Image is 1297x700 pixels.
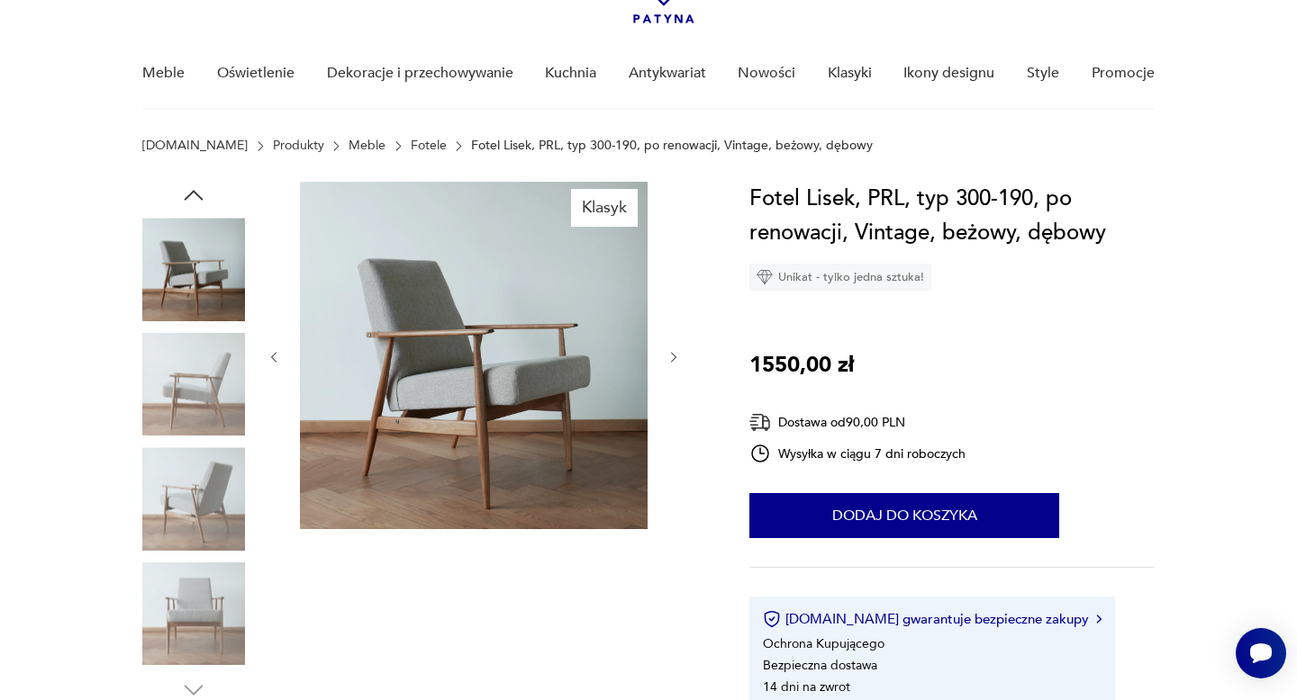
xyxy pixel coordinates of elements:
li: Ochrona Kupującego [763,635,884,652]
img: Zdjęcie produktu Fotel Lisek, PRL, typ 300-190, po renowacji, Vintage, beżowy, dębowy [142,562,245,665]
button: Dodaj do koszyka [749,493,1059,538]
a: Nowości [738,39,795,108]
li: Bezpieczna dostawa [763,657,877,674]
a: Style [1027,39,1059,108]
img: Zdjęcie produktu Fotel Lisek, PRL, typ 300-190, po renowacji, Vintage, beżowy, dębowy [142,218,245,320]
button: [DOMAIN_NAME] gwarantuje bezpieczne zakupy [763,610,1101,628]
a: Dekoracje i przechowywanie [327,39,513,108]
img: Ikona diamentu [757,269,773,285]
div: Unikat - tylko jedna sztuka! [749,264,931,291]
a: [DOMAIN_NAME] [142,139,248,153]
a: Fotele [411,139,447,153]
p: Fotel Lisek, PRL, typ 300-190, po renowacji, Vintage, beżowy, dębowy [471,139,873,153]
li: 14 dni na zwrot [763,678,850,696]
p: 1550,00 zł [749,348,854,382]
a: Antykwariat [629,39,706,108]
img: Zdjęcie produktu Fotel Lisek, PRL, typ 300-190, po renowacji, Vintage, beżowy, dębowy [300,182,648,529]
a: Kuchnia [545,39,596,108]
img: Ikona certyfikatu [763,610,781,628]
a: Ikony designu [903,39,994,108]
a: Klasyki [828,39,872,108]
a: Meble [142,39,185,108]
div: Klasyk [571,189,638,227]
a: Meble [349,139,385,153]
a: Oświetlenie [217,39,295,108]
a: Produkty [273,139,324,153]
img: Ikona dostawy [749,411,771,434]
a: Promocje [1092,39,1155,108]
img: Ikona strzałki w prawo [1096,615,1102,624]
h1: Fotel Lisek, PRL, typ 300-190, po renowacji, Vintage, beżowy, dębowy [749,182,1154,250]
img: Zdjęcie produktu Fotel Lisek, PRL, typ 300-190, po renowacji, Vintage, beżowy, dębowy [142,333,245,435]
iframe: Smartsupp widget button [1236,628,1286,678]
div: Wysyłka w ciągu 7 dni roboczych [749,443,966,464]
div: Dostawa od 90,00 PLN [749,411,966,434]
img: Zdjęcie produktu Fotel Lisek, PRL, typ 300-190, po renowacji, Vintage, beżowy, dębowy [142,447,245,550]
